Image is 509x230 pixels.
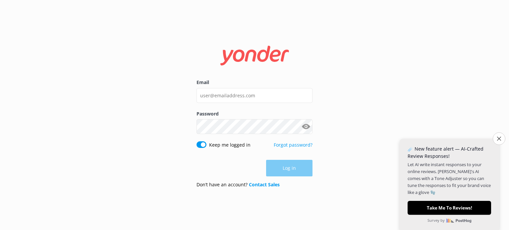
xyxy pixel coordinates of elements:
a: Forgot password? [274,142,312,148]
label: Email [197,79,312,86]
button: Show password [299,120,312,133]
label: Keep me logged in [209,141,251,149]
p: Don’t have an account? [197,181,280,188]
a: Contact Sales [249,181,280,188]
input: user@emailaddress.com [197,88,312,103]
label: Password [197,110,312,117]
